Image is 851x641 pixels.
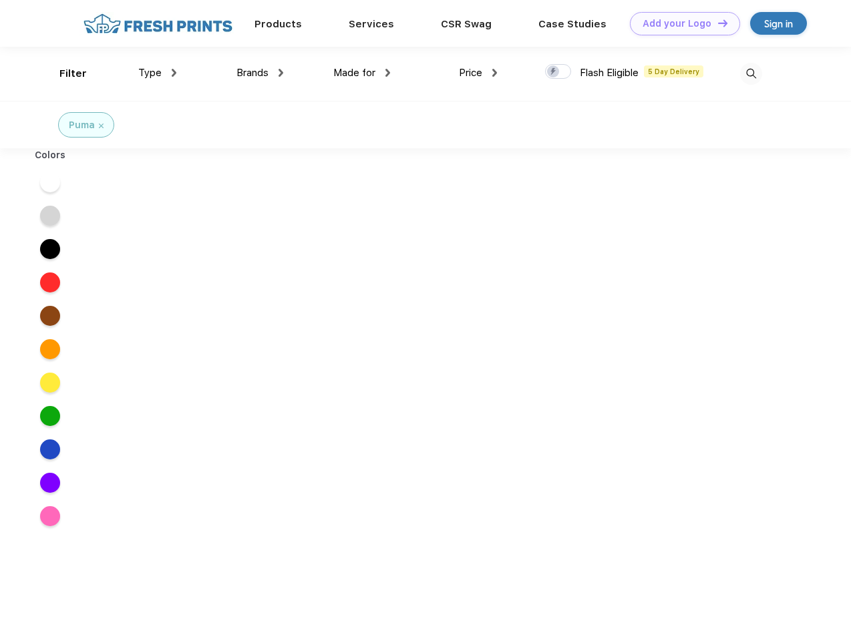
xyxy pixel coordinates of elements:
[79,12,236,35] img: fo%20logo%202.webp
[764,16,793,31] div: Sign in
[643,18,711,29] div: Add your Logo
[99,124,104,128] img: filter_cancel.svg
[349,18,394,30] a: Services
[385,69,390,77] img: dropdown.png
[59,66,87,81] div: Filter
[279,69,283,77] img: dropdown.png
[138,67,162,79] span: Type
[69,118,95,132] div: Puma
[441,18,492,30] a: CSR Swag
[333,67,375,79] span: Made for
[492,69,497,77] img: dropdown.png
[580,67,639,79] span: Flash Eligible
[25,148,76,162] div: Colors
[459,67,482,79] span: Price
[740,63,762,85] img: desktop_search.svg
[254,18,302,30] a: Products
[718,19,727,27] img: DT
[236,67,269,79] span: Brands
[172,69,176,77] img: dropdown.png
[750,12,807,35] a: Sign in
[644,65,703,77] span: 5 Day Delivery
